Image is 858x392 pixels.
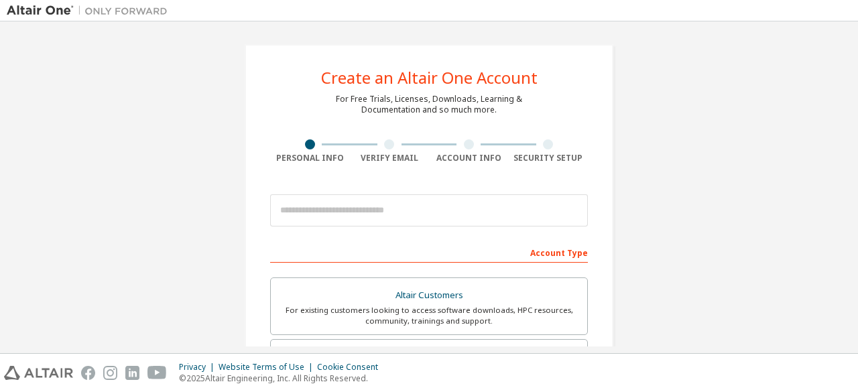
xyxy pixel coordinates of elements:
div: Security Setup [509,153,589,164]
img: facebook.svg [81,366,95,380]
div: Website Terms of Use [219,362,317,373]
img: youtube.svg [147,366,167,380]
div: Cookie Consent [317,362,386,373]
div: Account Info [429,153,509,164]
div: Account Type [270,241,588,263]
p: © 2025 Altair Engineering, Inc. All Rights Reserved. [179,373,386,384]
div: For existing customers looking to access software downloads, HPC resources, community, trainings ... [279,305,579,326]
img: instagram.svg [103,366,117,380]
img: Altair One [7,4,174,17]
div: Privacy [179,362,219,373]
div: For Free Trials, Licenses, Downloads, Learning & Documentation and so much more. [336,94,522,115]
div: Create an Altair One Account [321,70,538,86]
img: linkedin.svg [125,366,139,380]
div: Verify Email [350,153,430,164]
img: altair_logo.svg [4,366,73,380]
div: Personal Info [270,153,350,164]
div: Altair Customers [279,286,579,305]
